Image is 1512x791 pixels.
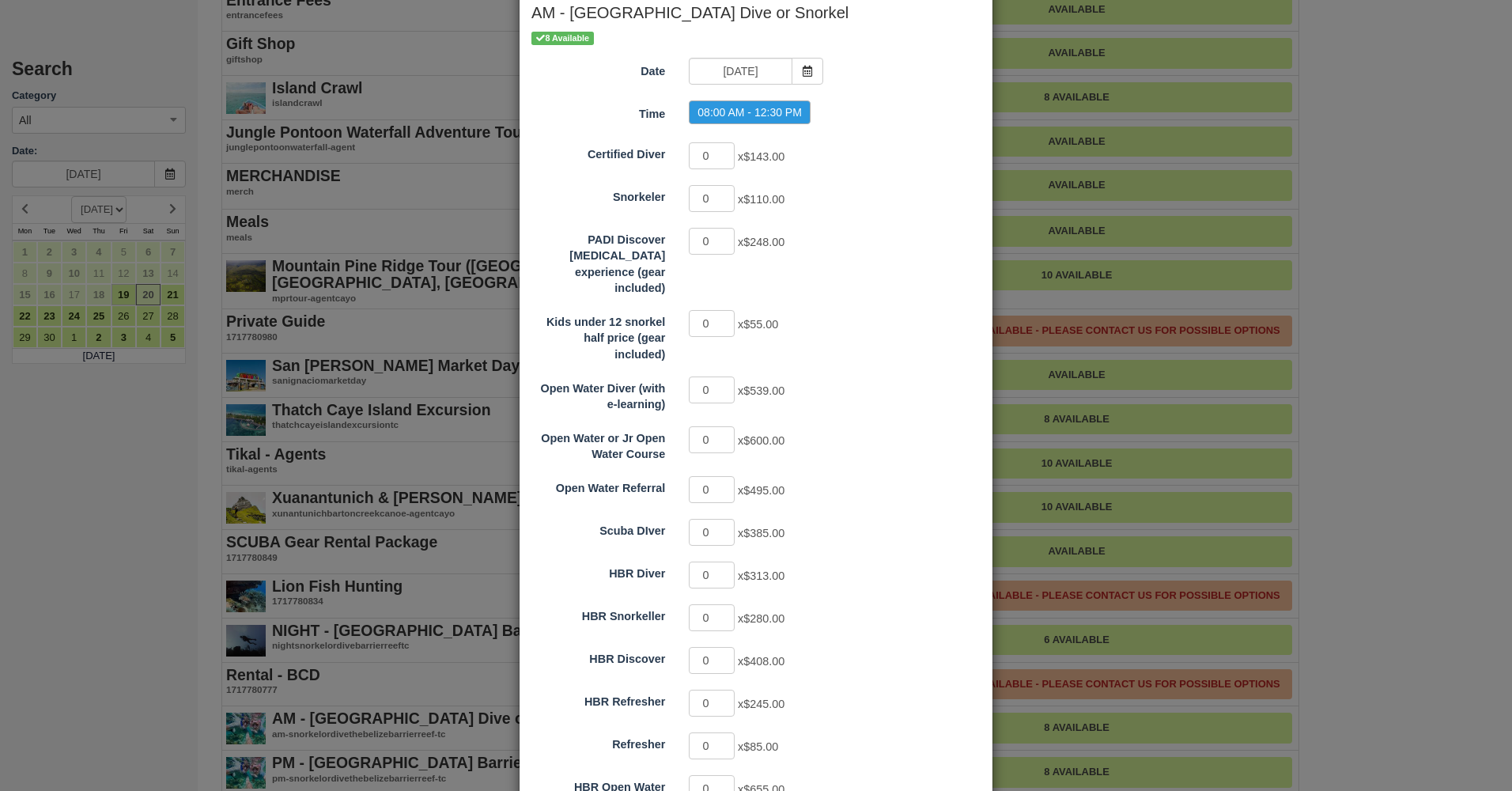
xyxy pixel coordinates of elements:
label: HBR Refresher [520,688,677,710]
label: Open Water Referral [520,475,677,497]
label: Time [520,100,677,123]
input: Kids under 12 snorkel half price (gear included) [689,310,735,337]
span: $245.00 [743,698,784,710]
label: Refresher [520,731,677,753]
input: PADI Discover Scuba Diving experience (gear included) [689,228,735,255]
input: Snorkeler [689,185,735,212]
label: Scuba DIver [520,517,677,539]
span: x [738,527,784,539]
label: HBR Snorkeller [520,603,677,625]
span: $408.00 [743,655,784,668]
label: HBR Diver [520,560,677,582]
span: x [738,193,784,206]
span: $110.00 [743,193,784,206]
input: HBR Snorkeller [689,604,735,631]
span: x [738,150,784,163]
span: $85.00 [743,740,778,753]
label: Open Water Diver (with e-learning) [520,375,677,413]
span: x [738,384,784,397]
input: Certified Diver [689,142,735,169]
label: Snorkeler [520,184,677,206]
span: x [738,484,784,497]
input: Open Water Diver (with e-learning) [689,377,735,403]
label: PADI Discover Scuba Diving experience (gear included) [520,226,677,297]
span: $313.00 [743,570,784,582]
span: x [738,570,784,582]
span: x [738,655,784,668]
span: $495.00 [743,484,784,497]
span: x [738,318,778,331]
span: $55.00 [743,318,778,331]
span: $385.00 [743,527,784,539]
input: Scuba DIver [689,519,735,546]
input: HBR Refresher [689,690,735,717]
input: HBR Discover [689,647,735,674]
span: $539.00 [743,384,784,397]
span: x [738,236,784,248]
span: 8 Available [531,32,594,45]
label: 08:00 AM - 12:30 PM [689,100,811,124]
span: x [738,698,784,710]
span: $248.00 [743,236,784,248]
span: $280.00 [743,612,784,625]
span: x [738,612,784,625]
span: $600.00 [743,434,784,447]
label: HBR Discover [520,645,677,668]
input: Refresher [689,732,735,759]
label: Open Water or Jr Open Water Course [520,425,677,463]
label: Date [520,58,677,80]
input: Open Water Referral [689,476,735,503]
label: Kids under 12 snorkel half price (gear included) [520,308,677,363]
span: x [738,434,784,447]
input: Open Water or Jr Open Water Course [689,426,735,453]
span: x [738,740,778,753]
input: HBR Diver [689,562,735,589]
span: $143.00 [743,150,784,163]
label: Certified Diver [520,141,677,163]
